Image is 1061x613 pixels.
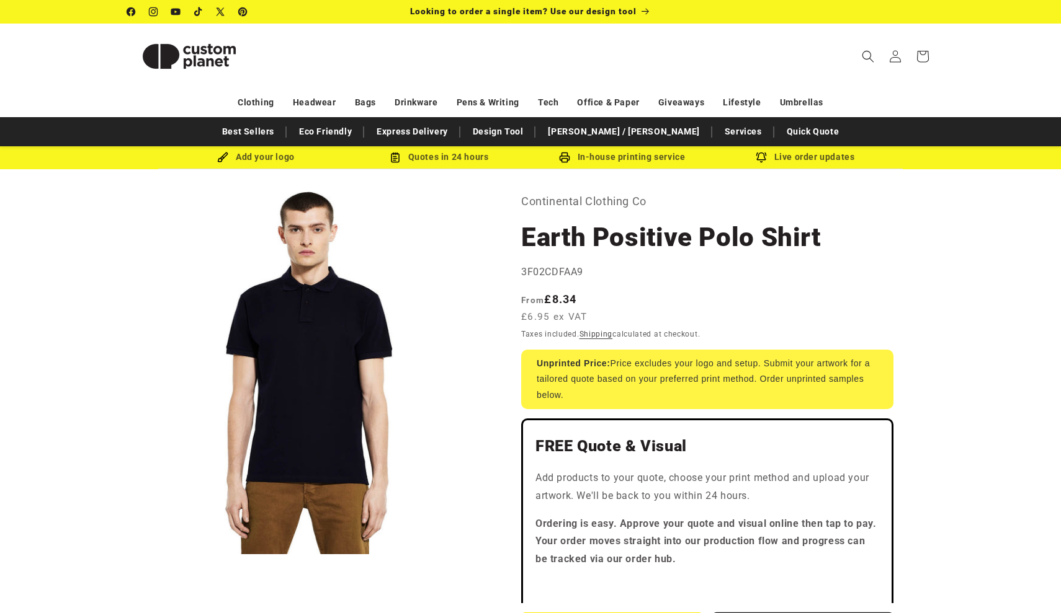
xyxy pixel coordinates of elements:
img: In-house printing [559,152,570,163]
span: From [521,295,544,305]
a: Drinkware [395,92,437,113]
a: Giveaways [658,92,704,113]
img: Brush Icon [217,152,228,163]
span: Looking to order a single item? Use our design tool [410,6,637,16]
strong: Unprinted Price: [537,358,611,368]
span: 3F02CDFAA9 [521,266,583,278]
a: Quick Quote [781,121,846,143]
p: Add products to your quote, choose your print method and upload your artwork. We'll be back to yo... [535,469,879,505]
a: Design Tool [467,121,530,143]
a: Bags [355,92,376,113]
a: [PERSON_NAME] / [PERSON_NAME] [542,121,705,143]
a: Office & Paper [577,92,639,113]
div: Live order updates [714,149,897,165]
a: Shipping [580,330,613,338]
div: Taxes included. calculated at checkout. [521,328,893,340]
div: Quotes in 24 hours [347,149,530,165]
media-gallery: Gallery Viewer [127,192,490,554]
a: Custom Planet [123,24,256,89]
iframe: Customer reviews powered by Trustpilot [535,578,879,591]
div: Price excludes your logo and setup. Submit your artwork for a tailored quote based on your prefer... [521,350,893,409]
strong: Ordering is easy. Approve your quote and visual online then tap to pay. Your order moves straight... [535,518,877,565]
a: Express Delivery [370,121,454,143]
a: Services [719,121,768,143]
h2: FREE Quote & Visual [535,436,879,456]
strong: £8.34 [521,293,577,306]
img: Order updates [756,152,767,163]
h1: Earth Positive Polo Shirt [521,221,893,254]
a: Clothing [238,92,274,113]
span: £6.95 ex VAT [521,310,588,324]
a: Lifestyle [723,92,761,113]
a: Best Sellers [216,121,280,143]
a: Headwear [293,92,336,113]
a: Pens & Writing [457,92,519,113]
summary: Search [854,43,882,70]
a: Tech [538,92,558,113]
p: Continental Clothing Co [521,192,893,211]
img: Custom Planet [127,29,251,84]
a: Umbrellas [780,92,823,113]
div: In-house printing service [530,149,714,165]
a: Eco Friendly [293,121,358,143]
img: Order Updates Icon [390,152,401,163]
div: Add your logo [164,149,347,165]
